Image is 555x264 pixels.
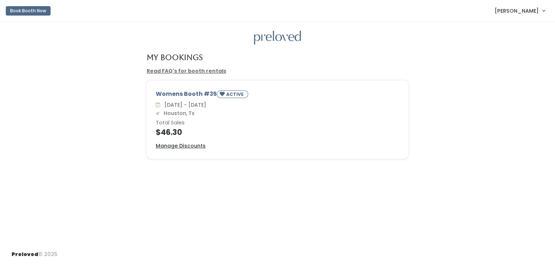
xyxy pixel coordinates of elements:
[12,245,57,258] div: © 2025
[495,7,539,15] span: [PERSON_NAME]
[156,90,399,101] div: Womens Booth #35
[156,142,206,149] u: Manage Discounts
[156,120,399,126] h6: Total Sales
[254,31,301,45] img: preloved logo
[161,110,194,117] span: Houston, Tx
[147,67,226,74] a: Read FAQ's for booth rentals
[12,251,38,258] span: Preloved
[487,3,552,18] a: [PERSON_NAME]
[6,6,51,16] button: Book Booth Now
[226,91,245,97] small: ACTIVE
[156,128,399,136] h4: $46.30
[162,101,206,108] span: [DATE] - [DATE]
[6,3,51,19] a: Book Booth Now
[156,142,206,150] a: Manage Discounts
[147,53,203,61] h4: My Bookings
